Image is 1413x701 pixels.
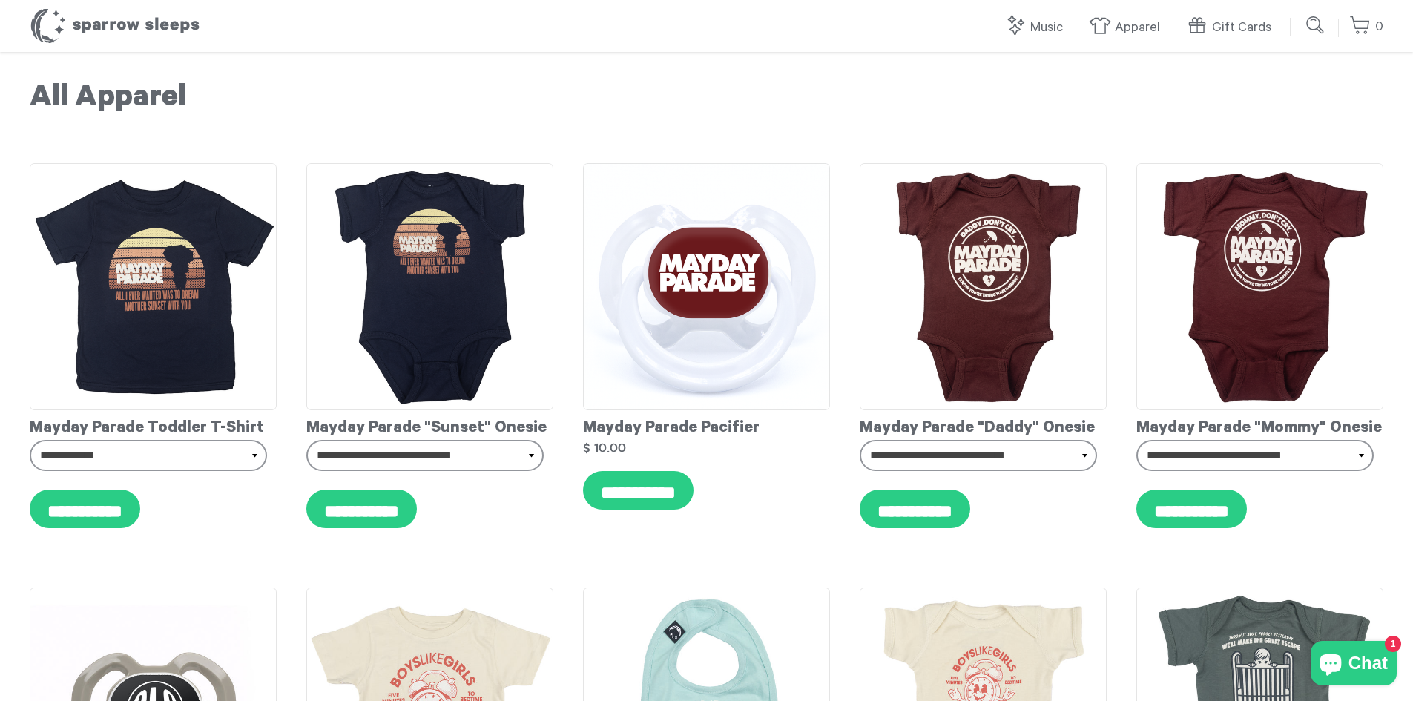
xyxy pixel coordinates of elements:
[1306,641,1401,689] inbox-online-store-chat: Shopify online store chat
[306,163,553,410] img: MaydayParade-SunsetOnesie_grande.png
[860,163,1107,410] img: Mayday_Parade_-_Daddy_Onesie_grande.png
[1186,12,1279,44] a: Gift Cards
[1349,11,1383,43] a: 0
[30,410,277,440] div: Mayday Parade Toddler T-Shirt
[30,7,200,45] h1: Sparrow Sleeps
[1136,163,1383,410] img: Mayday_Parade_-_Mommy_Onesie_grande.png
[1136,410,1383,440] div: Mayday Parade "Mommy" Onesie
[1301,10,1331,40] input: Submit
[583,441,626,454] strong: $ 10.00
[583,163,830,410] img: MaydayParadePacifierMockup_grande.png
[306,410,553,440] div: Mayday Parade "Sunset" Onesie
[583,410,830,440] div: Mayday Parade Pacifier
[860,410,1107,440] div: Mayday Parade "Daddy" Onesie
[1089,12,1167,44] a: Apparel
[1004,12,1070,44] a: Music
[30,82,1383,119] h1: All Apparel
[30,163,277,410] img: MaydayParade-SunsetToddlerT-shirt_grande.png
